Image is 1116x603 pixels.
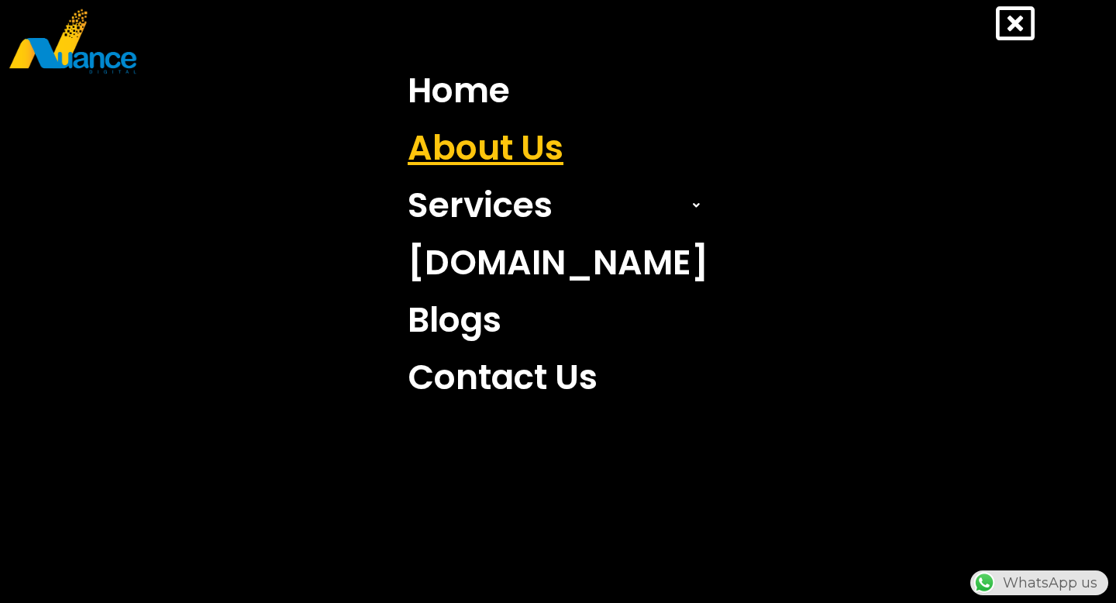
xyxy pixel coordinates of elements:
a: Blogs [396,291,720,349]
img: nuance-qatar_logo [8,8,138,75]
img: WhatsApp [972,570,997,595]
div: WhatsApp us [970,570,1108,595]
a: Contact Us [396,349,720,406]
a: Services [396,177,720,234]
a: WhatsAppWhatsApp us [970,574,1108,591]
a: Home [396,62,720,119]
a: nuance-qatar_logo [8,8,550,75]
a: [DOMAIN_NAME] [396,234,720,291]
a: About Us [396,119,720,177]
